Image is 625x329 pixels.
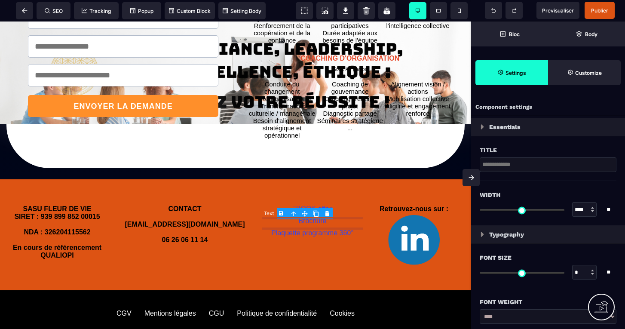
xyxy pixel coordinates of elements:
[475,60,548,85] span: Settings
[291,184,334,191] a: EBOOK offert
[480,297,616,307] div: Font Weight
[254,43,445,52] text: 1500€ HT par jour
[13,191,104,237] b: SIRET : 939 899 852 00015 NDA : 326204115562 En cours de référencement QUALIOPI
[380,184,448,191] b: Retrouvez-nous sur :
[509,31,520,37] strong: Bloc
[125,184,245,222] b: CONTACT [EMAIL_ADDRESS][DOMAIN_NAME] 06 26 06 11 14
[248,59,316,117] text: Conduite du changement Réorganisation Transformation culturelle / managériale Besoin d'alignement...
[116,288,132,296] div: CGV
[489,229,524,240] p: Typography
[542,7,574,14] span: Previsualiser
[237,288,317,296] div: Politique de confidentialité
[330,288,355,296] div: Cookies
[23,184,91,191] b: SASU FLEUR DE VIE
[489,122,521,132] p: Essentials
[506,70,526,76] strong: Settings
[298,196,326,203] a: Brochure
[296,2,313,19] span: View components
[45,8,63,14] span: SEO
[481,232,484,237] img: loading
[585,31,597,37] strong: Body
[481,124,484,129] img: loading
[316,59,384,112] text: Coaching de gouvernance Coaching d'équipe projet Diagnostic partagé Séminaires stratégique ...
[536,2,579,19] span: Preview
[548,60,621,85] span: Open Style Manager
[82,8,111,14] span: Tracking
[130,8,153,14] span: Popup
[271,208,353,215] a: Plaquette programme 360°
[480,145,616,155] div: Title
[591,7,608,14] span: Publier
[384,59,452,95] text: Alignement vision / actions Mobilisation collective Aligilité et engagement renforcé
[471,22,548,46] span: Open Blocks
[575,70,602,76] strong: Customize
[169,8,211,14] span: Custom Block
[316,2,334,19] span: Screenshot
[28,74,218,95] button: ENVOYER LA DEMANDE
[209,288,224,296] div: CGU
[548,22,625,46] span: Open Layer Manager
[471,99,625,116] div: Component settings
[144,288,196,296] div: Mentions légales
[300,33,399,40] b: COACHING D'ORGANISATION
[480,190,500,200] span: Width
[223,8,261,14] span: Setting Body
[388,194,440,243] img: 1a59c7fc07b2df508e9f9470b57f58b2_Design_sans_titre_(2).png
[480,252,512,263] span: Font Size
